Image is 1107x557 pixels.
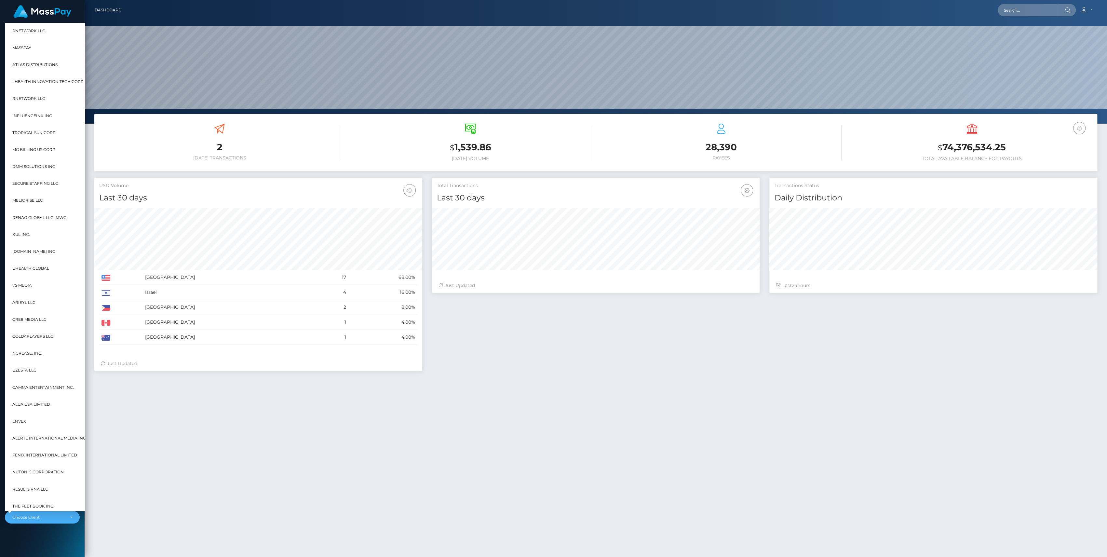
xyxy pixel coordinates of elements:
img: IL.png [101,290,110,296]
span: The Feet Book Inc. [12,502,54,510]
input: Search... [998,4,1059,16]
h6: Payees [601,155,842,161]
h6: [DATE] Volume [350,156,591,161]
span: Alua USA Limited [12,400,50,408]
img: CA.png [101,320,110,326]
span: RNetwork LLC [12,26,45,35]
td: 17 [320,270,348,285]
h5: Total Transactions [437,183,755,189]
span: InfluenceInk Inc [12,111,52,120]
small: $ [938,143,942,152]
span: MG Billing US Corp [12,145,55,154]
span: Gold4Players LLC [12,332,53,341]
span: Arieyl LLC [12,298,35,306]
td: 1 [320,315,348,330]
td: [GEOGRAPHIC_DATA] [143,330,320,345]
td: Israel [143,285,320,300]
span: Meliorise LLC [12,196,43,205]
img: MassPay Logo [13,5,71,18]
td: 2 [320,300,348,315]
img: PH.png [101,305,110,311]
h3: 2 [99,141,340,154]
div: Choose Client [12,515,65,520]
h6: [DATE] Transactions [99,155,340,161]
span: UzestA LLC [12,366,36,374]
h5: USD Volume [99,183,417,189]
h4: Last 30 days [99,192,417,204]
span: Gamma Entertainment Inc. [12,383,74,391]
span: [DOMAIN_NAME] INC [12,247,55,256]
span: Cre8 Media LLC [12,315,47,323]
span: Tropical Sun Corp [12,128,56,137]
span: Atlas Distributions [12,61,58,69]
span: Kul Inc. [12,230,30,238]
td: 4.00% [348,330,417,345]
h6: Total Available Balance for Payouts [851,156,1092,161]
td: 68.00% [348,270,417,285]
img: AU.png [101,335,110,341]
span: Renao Global LLC (MWC) [12,213,68,222]
div: Just Updated [439,282,753,289]
td: 8.00% [348,300,417,315]
img: US.png [101,275,110,281]
span: rNetwork LLC [12,94,45,103]
td: [GEOGRAPHIC_DATA] [143,315,320,330]
small: $ [450,143,454,152]
td: 4.00% [348,315,417,330]
span: Ncrease, Inc. [12,349,42,358]
span: UHealth Global [12,264,49,273]
a: Dashboard [95,3,122,17]
h3: 74,376,534.25 [851,141,1092,154]
td: 4 [320,285,348,300]
span: Alerte International Media Inc. [12,434,87,442]
h4: Daily Distribution [774,192,1092,204]
span: 24 [791,282,797,288]
span: Fenix International Limited [12,451,77,459]
span: I HEALTH INNOVATION TECH CORP [12,77,84,86]
span: MassPay [12,43,31,52]
h4: Last 30 days [437,192,755,204]
h5: Transactions Status [774,183,1092,189]
h3: 1,539.86 [350,141,591,154]
div: Last hours [776,282,1091,289]
span: Secure Staffing LLC [12,179,58,188]
span: DMM Solutions Inc [12,162,55,171]
div: Just Updated [101,360,416,367]
span: Results RNA LLC [12,485,48,493]
td: [GEOGRAPHIC_DATA] [143,270,320,285]
span: VS Media [12,281,32,290]
h3: 28,390 [601,141,842,154]
span: Nutonic Corporation [12,468,64,476]
button: Choose Client [5,511,80,523]
td: [GEOGRAPHIC_DATA] [143,300,320,315]
td: 16.00% [348,285,417,300]
span: Envex [12,417,26,425]
td: 1 [320,330,348,345]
